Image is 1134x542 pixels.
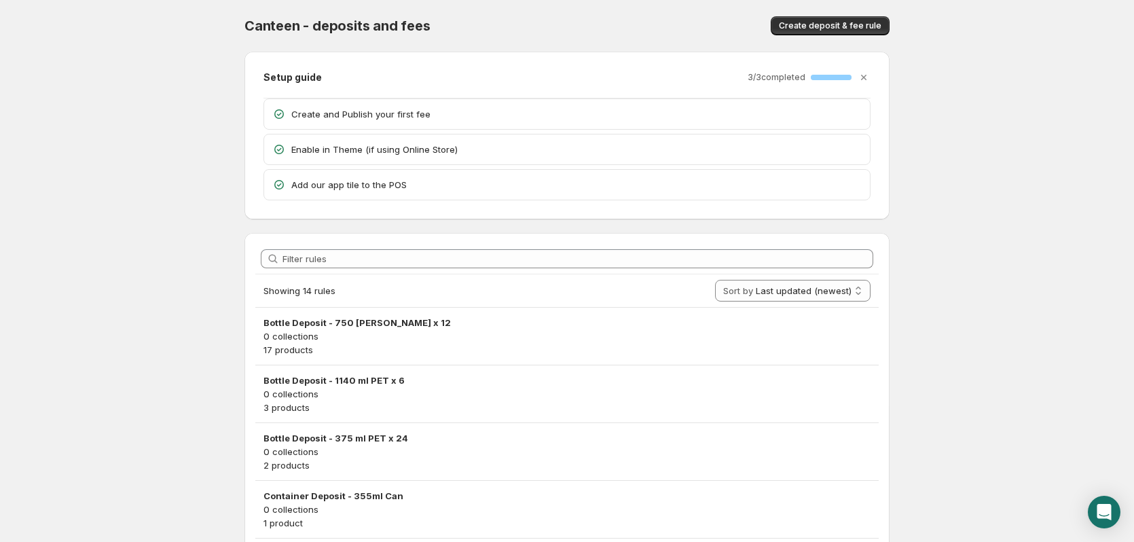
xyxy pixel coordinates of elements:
[263,329,871,343] p: 0 collections
[263,503,871,516] p: 0 collections
[748,72,805,83] p: 3 / 3 completed
[263,316,871,329] h3: Bottle Deposit - 750 [PERSON_NAME] x 12
[282,249,873,268] input: Filter rules
[291,107,862,121] p: Create and Publish your first fee
[263,401,871,414] p: 3 products
[263,387,871,401] p: 0 collections
[263,343,871,357] p: 17 products
[263,445,871,458] p: 0 collections
[263,516,871,530] p: 1 product
[854,68,873,87] button: Dismiss setup guide
[263,71,322,84] h2: Setup guide
[244,18,431,34] span: Canteen - deposits and fees
[291,178,862,192] p: Add our app tile to the POS
[779,20,881,31] span: Create deposit & fee rule
[263,431,871,445] h3: Bottle Deposit - 375 ml PET x 24
[263,489,871,503] h3: Container Deposit - 355ml Can
[263,285,335,296] span: Showing 14 rules
[1088,496,1120,528] div: Open Intercom Messenger
[291,143,862,156] p: Enable in Theme (if using Online Store)
[263,458,871,472] p: 2 products
[771,16,890,35] button: Create deposit & fee rule
[263,374,871,387] h3: Bottle Deposit - 1140 ml PET x 6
